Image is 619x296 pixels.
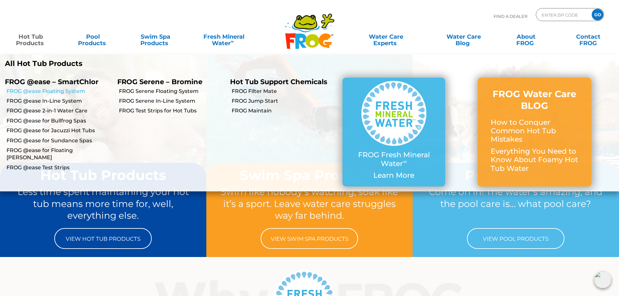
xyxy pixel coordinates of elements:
a: FROG Fresh Mineral Water∞ Learn More [355,81,432,183]
a: FROG Jump Start [232,97,338,105]
p: FROG Fresh Mineral Water [355,151,432,168]
p: How to Conquer Common Hot Tub Mistakes [491,118,578,144]
a: FROG @ease Floating System [6,88,112,95]
p: Hot Tub Support Chemicals [230,78,333,86]
p: Less time spent maintaining your hot tub means more time for, well, everything else. [12,186,194,222]
a: FROG Filter Mate [232,88,338,95]
a: AboutFROG [502,30,550,43]
p: Come on in! The water’s amazing, and the pool care is… what pool care? [425,186,607,222]
p: FROG @ease – SmartChlor [5,78,108,86]
input: Zip Code Form [541,10,585,19]
sup: ∞ [403,158,407,165]
sup: ∞ [231,39,234,44]
p: Swim like nobody’s watching, soak like it’s a sport. Leave water care struggles way far behind. [219,186,400,222]
a: PoolProducts [69,30,117,43]
a: Hot TubProducts [6,30,55,43]
a: Swim SpaProducts [131,30,180,43]
a: FROG Water Care BLOG How to Conquer Common Hot Tub Mistakes Everything You Need to Know About Foa... [491,88,578,176]
a: FROG @ease for Bullfrog Spas [6,117,112,124]
a: FROG @ease for Jacuzzi Hot Tubs [6,127,112,134]
p: Learn More [355,171,432,180]
h3: FROG Water Care BLOG [491,88,578,112]
a: FROG @ease Test Strips [6,164,112,171]
a: FROG @ease for Sundance Spas [6,137,112,144]
p: Everything You Need to Know About Foamy Hot Tub Water [491,147,578,173]
p: Find A Dealer [494,8,527,24]
a: All Hot Tub Products [5,59,305,68]
input: GO [592,9,603,20]
img: openIcon [594,271,611,288]
p: FROG Serene – Bromine [117,78,220,86]
a: FROG Serene Floating System [119,88,225,95]
a: FROG @ease for Floating [PERSON_NAME] [6,147,112,161]
a: View Swim Spa Products [261,228,358,249]
a: FROG Maintain [232,107,338,114]
a: Water CareBlog [439,30,488,43]
a: FROG Serene In-Line System [119,97,225,105]
a: View Pool Products [467,228,564,249]
a: ContactFROG [564,30,613,43]
a: Water CareExperts [347,30,425,43]
a: View Hot Tub Products [54,228,152,249]
a: FROG Test Strips for Hot Tubs [119,107,225,114]
a: Fresh MineralWater∞ [193,30,254,43]
a: FROG @ease 2-in-1 Water Care [6,107,112,114]
a: FROG @ease In-Line System [6,97,112,105]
